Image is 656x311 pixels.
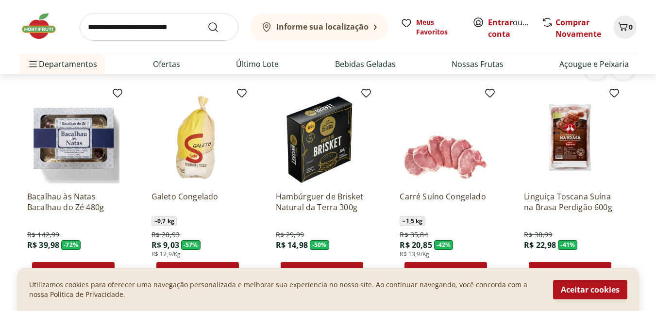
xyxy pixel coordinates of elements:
img: Bacalhau às Natas Bacalhau do Zé 480g [27,91,119,183]
a: Carré Suíno Congelado [400,191,492,213]
a: Entrar [488,17,513,28]
span: R$ 29,99 [276,230,304,240]
span: R$ 20,85 [400,240,432,250]
span: - 41 % [558,240,577,250]
span: R$ 20,93 [151,230,180,240]
input: search [80,14,238,41]
span: R$ 13,9/Kg [400,250,429,258]
span: R$ 22,98 [524,240,556,250]
span: Departamentos [27,52,97,76]
a: Comprar Novamente [555,17,601,39]
button: Adicionar [156,262,239,281]
span: ou [488,16,531,40]
span: R$ 38,99 [524,230,552,240]
a: Bacalhau às Natas Bacalhau do Zé 480g [27,191,119,213]
a: Açougue e Peixaria [559,58,629,70]
span: Meus Favoritos [416,17,461,37]
button: Aceitar cookies [553,280,627,299]
button: Carrinho [613,16,637,39]
button: Submit Search [207,21,231,33]
a: Hambúrguer de Brisket Natural da Terra 300g [276,191,368,213]
a: Meus Favoritos [401,17,461,37]
button: Menu [27,52,39,76]
a: Bebidas Geladas [335,58,396,70]
span: ~ 1,5 kg [400,216,425,226]
span: R$ 142,99 [27,230,59,240]
span: - 42 % [434,240,454,250]
a: Ofertas [153,58,180,70]
a: Criar conta [488,17,541,39]
img: Galeto Congelado [151,91,244,183]
button: Adicionar [404,262,487,281]
a: Nossas Frutas [452,58,504,70]
span: - 50 % [310,240,329,250]
span: 0 [629,22,633,32]
span: R$ 9,03 [151,240,179,250]
button: Informe sua localização [250,14,389,41]
span: R$ 35,84 [400,230,428,240]
button: Adicionar [529,262,611,281]
a: Linguiça Toscana Suína na Brasa Perdigão 600g [524,191,616,213]
span: R$ 14,98 [276,240,308,250]
span: - 57 % [181,240,201,250]
span: R$ 12,9/Kg [151,250,181,258]
span: - 72 % [61,240,81,250]
img: Carré Suíno Congelado [400,91,492,183]
button: Adicionar [281,262,363,281]
a: Galeto Congelado [151,191,244,213]
img: Hortifruti [19,12,68,41]
b: Informe sua localização [276,21,369,32]
img: Linguiça Toscana Suína na Brasa Perdigão 600g [524,91,616,183]
button: Adicionar [32,262,115,281]
span: R$ 39,98 [27,240,59,250]
p: Utilizamos cookies para oferecer uma navegação personalizada e melhorar sua experiencia no nosso ... [29,280,541,299]
img: Hambúrguer de Brisket Natural da Terra 300g [276,91,368,183]
a: Último Lote [236,58,279,70]
span: ~ 0,7 kg [151,216,177,226]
